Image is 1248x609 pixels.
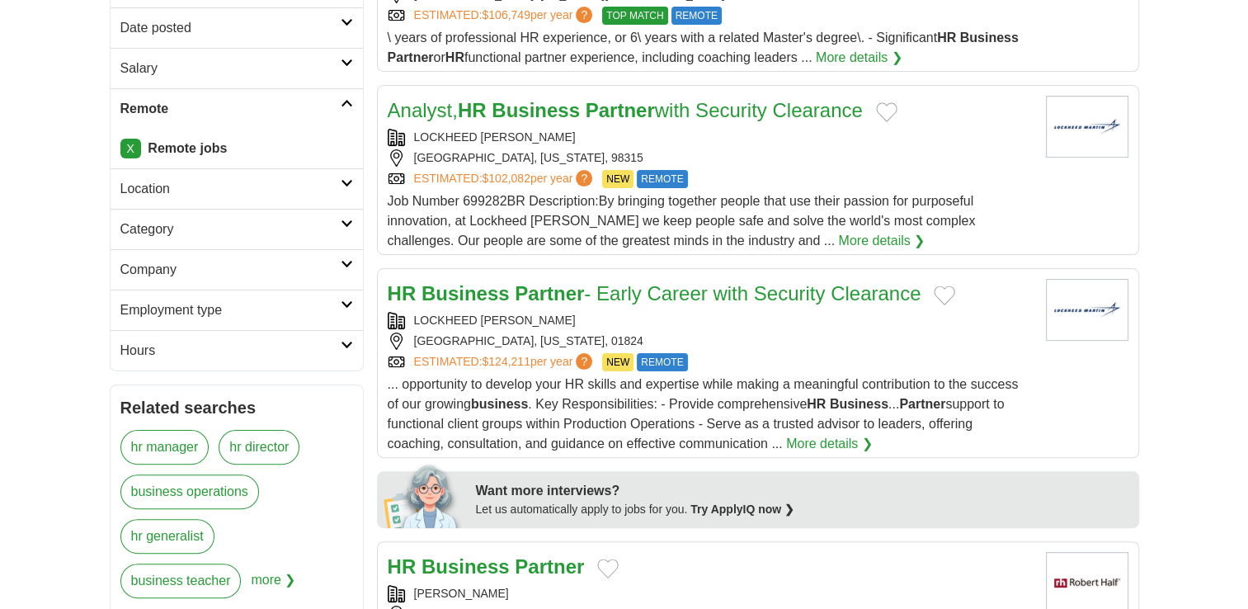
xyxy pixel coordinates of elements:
[388,99,863,121] a: Analyst,HR Business Partnerwith Security Clearance
[111,168,363,209] a: Location
[148,141,227,155] strong: Remote jobs
[492,99,580,121] strong: Business
[251,564,295,608] span: more ❯
[934,286,955,305] button: Add to favorite jobs
[388,194,976,248] span: Job Number 699282BR Description:By bringing together people that use their passion for purposeful...
[384,462,464,528] img: apply-iq-scientist.png
[1046,96,1128,158] img: Lockheed Martin logo
[120,99,341,119] h2: Remote
[937,31,956,45] strong: HR
[515,555,584,578] strong: Partner
[111,249,363,290] a: Company
[414,353,596,371] a: ESTIMATED:$124,211per year?
[476,501,1129,518] div: Let us automatically apply to jobs for you.
[458,99,487,121] strong: HR
[111,209,363,249] a: Category
[421,555,510,578] strong: Business
[602,7,667,25] span: TOP MATCH
[597,559,619,578] button: Add to favorite jobs
[388,555,585,578] a: HR Business Partner
[120,341,341,361] h2: Hours
[602,353,633,371] span: NEW
[816,48,902,68] a: More details ❯
[111,7,363,48] a: Date posted
[111,290,363,330] a: Employment type
[414,7,596,25] a: ESTIMATED:$106,749per year?
[219,430,299,465] a: hr director
[414,587,509,600] a: [PERSON_NAME]
[120,474,259,509] a: business operations
[388,149,1033,167] div: [GEOGRAPHIC_DATA], [US_STATE], 98315
[120,139,141,158] a: X
[120,18,341,38] h2: Date posted
[586,99,655,121] strong: Partner
[120,220,341,239] h2: Category
[482,172,530,185] span: $102,082
[482,355,530,368] span: $124,211
[899,397,945,411] strong: Partner
[876,102,897,122] button: Add to favorite jobs
[576,353,592,370] span: ?
[120,179,341,199] h2: Location
[445,50,464,64] strong: HR
[120,59,341,78] h2: Salary
[786,434,873,454] a: More details ❯
[482,8,530,21] span: $106,749
[120,430,210,465] a: hr manager
[960,31,1019,45] strong: Business
[807,397,826,411] strong: HR
[111,88,363,129] a: Remote
[602,170,633,188] span: NEW
[637,353,687,371] span: REMOTE
[690,503,794,516] a: Try ApplyIQ now ❯
[388,282,921,304] a: HR Business Partner- Early Career with Security Clearance
[388,282,417,304] strong: HR
[637,170,687,188] span: REMOTE
[1046,279,1128,341] img: Lockheed Martin logo
[120,395,353,420] h2: Related searches
[120,300,341,320] h2: Employment type
[471,397,528,411] strong: business
[388,50,434,64] strong: Partner
[838,231,925,251] a: More details ❯
[671,7,722,25] span: REMOTE
[388,31,1019,64] span: \ years of professional HR experience, or 6\ years with a related Master's degree\. - Significant...
[120,519,214,554] a: hr generalist
[576,7,592,23] span: ?
[120,260,341,280] h2: Company
[120,564,242,598] a: business teacher
[421,282,510,304] strong: Business
[111,48,363,88] a: Salary
[476,481,1129,501] div: Want more interviews?
[388,555,417,578] strong: HR
[576,170,592,186] span: ?
[388,333,1033,350] div: [GEOGRAPHIC_DATA], [US_STATE], 01824
[515,282,584,304] strong: Partner
[111,330,363,371] a: Hours
[414,130,576,144] a: LOCKHEED [PERSON_NAME]
[830,397,888,411] strong: Business
[414,170,596,188] a: ESTIMATED:$102,082per year?
[388,377,1019,451] span: ... opportunity to develop your HR skills and expertise while making a meaningful contribution to...
[414,314,576,327] a: LOCKHEED [PERSON_NAME]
